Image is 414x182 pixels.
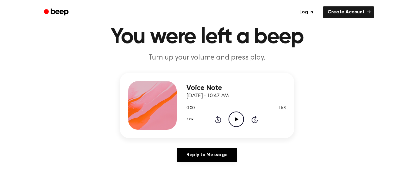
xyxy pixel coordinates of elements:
[186,114,195,125] button: 1.0x
[186,105,194,112] span: 0:00
[186,84,286,92] h3: Voice Note
[278,105,286,112] span: 1:58
[52,26,362,48] h1: You were left a beep
[186,93,229,99] span: [DATE] · 10:47 AM
[293,5,319,19] a: Log in
[323,6,374,18] a: Create Account
[177,148,237,162] a: Reply to Message
[91,53,323,63] p: Turn up your volume and press play.
[40,6,74,18] a: Beep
